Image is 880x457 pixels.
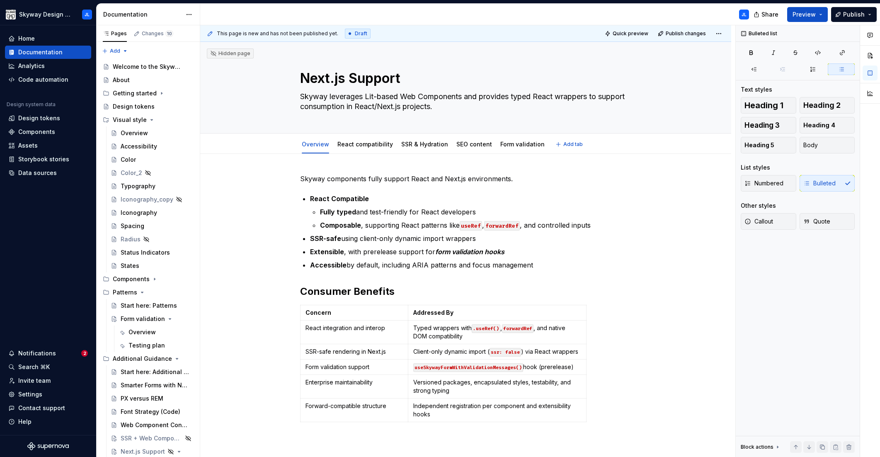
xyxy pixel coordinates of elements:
[310,261,347,269] strong: Accessible
[800,117,855,134] button: Heading 4
[5,73,91,86] a: Code automation
[18,404,65,412] div: Contact support
[305,348,403,356] p: SSR-safe rendering in Next.js
[300,285,632,298] h2: Consumer Benefits
[741,137,796,153] button: Heading 5
[99,45,131,57] button: Add
[81,350,88,357] span: 2
[502,324,533,333] code: forwardRef
[744,121,780,129] span: Heading 3
[121,381,189,389] div: Smarter Forms with Native Validation APIs
[27,442,69,450] svg: Supernova Logo
[107,140,196,153] a: Accessibility
[413,309,453,316] strong: Addressed By
[5,153,91,166] a: Storybook stories
[310,247,632,257] p: , with prerelease support for
[831,7,877,22] button: Publish
[310,234,341,243] strong: SSR-safe
[500,141,545,148] a: Form validation
[800,137,855,153] button: Body
[18,48,63,56] div: Documentation
[413,378,581,395] p: Versioned packages, encapsulated styles, testability, and strong typing
[5,388,91,401] a: Settings
[741,85,772,94] div: Text styles
[121,447,165,456] div: Next.js Support
[800,97,855,114] button: Heading 2
[121,235,141,243] div: Radius
[666,30,706,37] span: Publish changes
[18,349,56,357] div: Notifications
[18,155,69,163] div: Storybook stories
[741,163,770,172] div: List styles
[103,10,182,19] div: Documentation
[121,315,165,323] div: Form validation
[460,221,482,231] code: useRef
[107,379,196,392] a: Smarter Forms with Native Validation APIs
[298,135,332,153] div: Overview
[217,30,338,37] span: This page is new and has not been published yet.
[337,141,393,148] a: React compatibility
[113,355,172,363] div: Additional Guidance
[121,421,189,429] div: Web Component Console Errors
[107,126,196,140] a: Overview
[99,286,196,299] div: Patterns
[99,352,196,365] div: Additional Guidance
[300,174,632,184] p: Skyway components fully support React and Next.js environments.
[85,11,90,18] div: JL
[18,169,57,177] div: Data sources
[484,221,520,231] code: forwardRef
[497,135,548,153] div: Form validation
[107,259,196,272] a: States
[310,194,369,203] strong: React Compatible
[107,246,196,259] a: Status Indicators
[803,121,835,129] span: Heading 4
[121,301,177,310] div: Start here: Patterns
[413,402,581,418] p: Independent registration per component and extensibility hooks
[19,10,72,19] div: Skyway Design System
[472,324,500,333] code: .useRef()
[18,114,60,122] div: Design tokens
[121,248,170,257] div: Status Indicators
[18,418,32,426] div: Help
[107,206,196,219] a: Iconography
[210,50,250,57] div: Hidden page
[18,75,68,84] div: Code automation
[107,166,196,180] a: Color_2
[107,405,196,418] a: Font Strategy (Code)
[107,233,196,246] a: Radius
[5,139,91,152] a: Assets
[310,260,632,270] p: by default, including ARIA patterns and focus management
[401,141,448,148] a: SSR & Hydration
[121,408,180,416] div: Font Strategy (Code)
[413,363,581,371] p: hook (prerelease)
[305,402,403,410] p: Forward-compatible structure
[5,360,91,374] button: Search ⌘K
[741,175,796,192] button: Numbered
[18,128,55,136] div: Components
[2,5,95,23] button: Skyway Design SystemJL
[5,415,91,428] button: Help
[107,392,196,405] a: PX versus REM
[298,90,630,113] textarea: Skyway leverages Lit-based Web Components and provides typed React wrappers to support consumptio...
[744,101,783,109] span: Heading 1
[320,207,632,217] p: and test-friendly for React developers
[113,102,155,111] div: Design tokens
[121,209,157,217] div: Iconography
[413,348,581,356] p: Client-only dynamic import ( ) via React wrappers
[803,141,818,149] span: Body
[115,326,196,339] a: Overview
[99,272,196,286] div: Components
[744,179,783,187] span: Numbered
[103,30,127,37] div: Pages
[128,341,165,350] div: Testing plan
[456,141,492,148] a: SEO content
[113,76,130,84] div: About
[121,222,144,230] div: Spacing
[128,328,156,336] div: Overview
[121,368,189,376] div: Start here: Additional Guidance
[5,166,91,180] a: Data sources
[121,169,142,177] div: Color_2
[655,28,710,39] button: Publish changes
[18,390,42,399] div: Settings
[320,221,361,229] strong: Composable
